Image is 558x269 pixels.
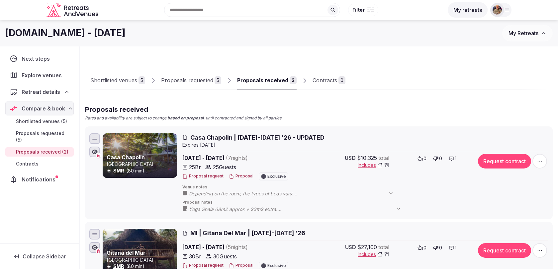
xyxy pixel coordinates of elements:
button: 0 [431,243,444,252]
div: Shortlisted venues [90,76,137,84]
a: Visit the homepage [46,3,100,18]
span: total [378,243,389,251]
button: Request contract [478,154,531,168]
a: Contracts [5,159,74,168]
a: Contracts0 [313,71,345,90]
button: Proposal request [182,173,224,179]
button: Filter [348,4,378,16]
span: Explore venues [22,71,64,79]
a: Next steps [5,52,74,66]
span: Proposal notes [182,200,548,205]
span: Venue notes [182,184,548,190]
span: Collapse Sidebar [23,253,66,260]
button: Proposal [229,263,253,268]
span: 25 Br [189,163,201,171]
span: Proposals requested (5) [16,130,71,143]
span: total [378,154,389,162]
a: SMR [113,263,124,269]
div: Contracts [313,76,337,84]
strong: based on proposal [167,115,204,120]
span: [DATE] - [DATE] [182,243,299,251]
a: Casa Chapolin [107,154,145,161]
a: Shortlisted venues (5) [5,117,74,126]
span: Exclusive [267,174,286,178]
span: 0 [439,155,442,162]
button: Includes [358,162,389,168]
a: Proposals requested (5) [5,129,74,145]
div: 2 [290,76,297,84]
span: Notifications [22,175,58,183]
div: Proposals received [237,76,288,84]
span: 25 Guests [213,163,236,171]
button: Collapse Sidebar [5,249,74,264]
button: 0 [416,243,428,252]
h1: [DOMAIN_NAME] - [DATE] [5,27,126,39]
span: Yoga Shala 68m2 approx + 23m2 extra. Activities (prices from 2025, may vary) Private Surf Class –... [189,206,408,213]
a: Proposals received2 [237,71,297,90]
span: Depending on the room, the types of beds vary. Check-in, check-out, and breakfast take place at [... [189,190,400,197]
p: [GEOGRAPHIC_DATA] [107,161,176,168]
p: Rates and availability are subject to change, , until contracted and signed by all parties [85,115,281,121]
span: Exclusive [267,264,286,268]
button: 0 [416,154,428,163]
a: My retreats [448,7,488,13]
span: [DATE] - [DATE] [182,154,299,162]
span: $27,100 [357,243,377,251]
button: My retreats [448,2,488,18]
div: Proposals requested [161,76,213,84]
span: ( 5 night s ) [226,244,248,250]
span: Filter [352,7,365,13]
button: 0 [431,154,444,163]
button: Proposal request [182,263,224,268]
span: MI | Gitana Del Mar | [DATE]-[DATE] '26 [190,229,305,237]
a: Notifications [5,172,74,186]
span: 0 [423,155,426,162]
button: Proposal [229,173,253,179]
p: [GEOGRAPHIC_DATA] [107,257,176,263]
button: Request contract [478,243,531,258]
a: SMR [113,168,124,173]
a: Gitana del Mar [107,249,145,256]
div: 0 [338,76,345,84]
span: 30 Guests [213,252,237,260]
span: Proposals received (2) [16,149,68,155]
span: 0 [423,244,426,251]
button: My Retreats [502,25,553,41]
span: 30 Br [189,252,201,260]
span: USD [345,243,356,251]
div: 5 [215,76,221,84]
span: ( 7 night s ) [226,155,248,161]
span: My Retreats [509,30,538,36]
h2: Proposals received [85,105,281,114]
span: 0 [439,244,442,251]
a: Explore venues [5,68,74,82]
span: Retreat details [22,88,60,96]
span: Contracts [16,161,39,167]
div: Expire s [DATE] [182,142,548,148]
span: Casa Chapolin | [DATE]-[DATE] '26 - UPDATED [190,133,325,142]
span: Next steps [22,55,52,63]
div: (80 min) [107,168,176,174]
span: Shortlisted venues (5) [16,118,67,125]
svg: Retreats and Venues company logo [46,3,100,18]
span: 1 [455,245,456,250]
span: 1 [455,156,456,161]
a: Proposals received (2) [5,147,74,157]
span: Compare & book [22,104,65,112]
span: USD [345,154,356,162]
a: Proposals requested5 [161,71,221,90]
div: 5 [139,76,145,84]
a: Shortlisted venues5 [90,71,145,90]
img: julen [493,5,502,15]
span: $10,325 [357,154,377,162]
button: Includes [358,251,389,258]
